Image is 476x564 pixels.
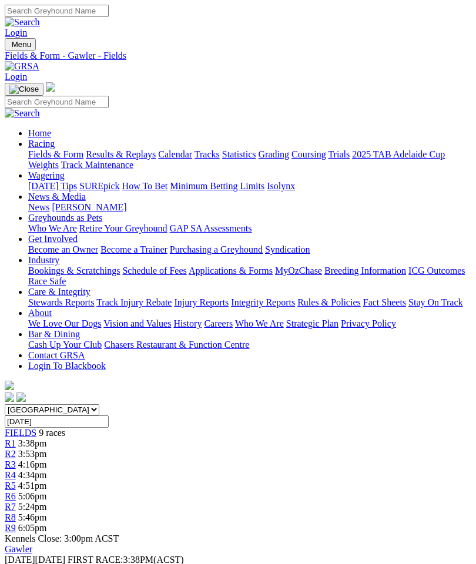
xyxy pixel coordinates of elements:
[5,72,27,82] a: Login
[189,266,273,276] a: Applications & Forms
[231,297,295,307] a: Integrity Reports
[5,51,471,61] a: Fields & Form - Gawler - Fields
[5,491,16,501] a: R6
[28,223,471,234] div: Greyhounds as Pets
[86,149,156,159] a: Results & Replays
[28,287,90,297] a: Care & Integrity
[18,523,47,533] span: 6:05pm
[5,544,32,554] a: Gawler
[61,160,133,170] a: Track Maintenance
[28,318,101,328] a: We Love Our Dogs
[5,381,14,390] img: logo-grsa-white.png
[9,85,39,94] img: Close
[79,181,119,191] a: SUREpick
[5,428,36,438] a: FIELDS
[170,181,264,191] a: Minimum Betting Limits
[18,491,47,501] span: 5:06pm
[5,108,40,119] img: Search
[5,512,16,522] a: R8
[408,297,462,307] a: Stay On Track
[28,297,94,307] a: Stewards Reports
[18,512,47,522] span: 5:46pm
[158,149,192,159] a: Calendar
[286,318,338,328] a: Strategic Plan
[28,297,471,308] div: Care & Integrity
[28,181,471,192] div: Wagering
[18,459,47,469] span: 4:16pm
[28,329,80,339] a: Bar & Dining
[28,276,66,286] a: Race Safe
[28,139,55,149] a: Racing
[5,5,109,17] input: Search
[39,428,65,438] span: 9 races
[28,266,120,276] a: Bookings & Scratchings
[28,244,98,254] a: Become an Owner
[28,266,471,287] div: Industry
[5,449,16,459] a: R2
[5,459,16,469] a: R3
[408,266,465,276] a: ICG Outcomes
[265,244,310,254] a: Syndication
[5,523,16,533] span: R9
[204,318,233,328] a: Careers
[100,244,167,254] a: Become a Trainer
[46,82,55,92] img: logo-grsa-white.png
[18,449,47,459] span: 3:53pm
[28,170,65,180] a: Wagering
[5,470,16,480] a: R4
[104,340,249,350] a: Chasers Restaurant & Function Centre
[328,149,350,159] a: Trials
[170,244,263,254] a: Purchasing a Greyhound
[18,502,47,512] span: 5:24pm
[5,533,119,543] span: Kennels Close: 3:00pm ACST
[324,266,406,276] a: Breeding Information
[5,392,14,402] img: facebook.svg
[28,244,471,255] div: Get Involved
[5,61,39,72] img: GRSA
[297,297,361,307] a: Rules & Policies
[28,308,52,318] a: About
[28,128,51,138] a: Home
[12,40,31,49] span: Menu
[28,202,49,212] a: News
[259,149,289,159] a: Grading
[28,192,86,202] a: News & Media
[28,318,471,329] div: About
[5,96,109,108] input: Search
[28,361,106,371] a: Login To Blackbook
[28,340,102,350] a: Cash Up Your Club
[5,502,16,512] a: R7
[352,149,445,159] a: 2025 TAB Adelaide Cup
[235,318,284,328] a: Who We Are
[28,234,78,244] a: Get Involved
[195,149,220,159] a: Tracks
[28,181,77,191] a: [DATE] Tips
[267,181,295,191] a: Isolynx
[28,255,59,265] a: Industry
[341,318,396,328] a: Privacy Policy
[291,149,326,159] a: Coursing
[96,297,172,307] a: Track Injury Rebate
[275,266,322,276] a: MyOzChase
[173,318,202,328] a: History
[122,266,186,276] a: Schedule of Fees
[174,297,229,307] a: Injury Reports
[79,223,167,233] a: Retire Your Greyhound
[170,223,252,233] a: GAP SA Assessments
[5,83,43,96] button: Toggle navigation
[5,415,109,428] input: Select date
[5,438,16,448] a: R1
[28,213,102,223] a: Greyhounds as Pets
[28,223,77,233] a: Who We Are
[5,17,40,28] img: Search
[28,340,471,350] div: Bar & Dining
[28,149,83,159] a: Fields & Form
